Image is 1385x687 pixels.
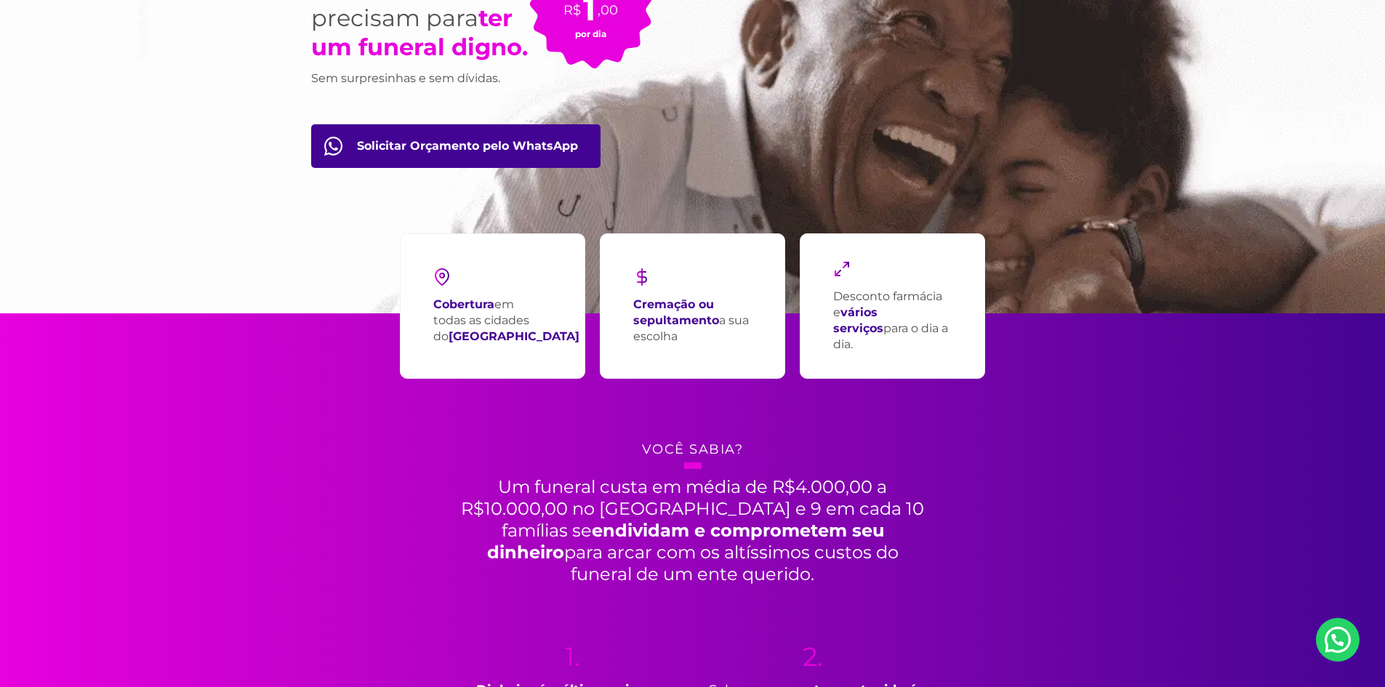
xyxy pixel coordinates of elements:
img: fale com consultor [324,137,342,156]
strong: ter um funeral digno. [311,4,528,61]
strong: vários serviços [833,305,883,335]
strong: [GEOGRAPHIC_DATA] [449,329,579,343]
h3: Sem surpresinhas e sem dívidas. [311,69,529,88]
strong: Cobertura [433,297,494,311]
a: Orçamento pelo WhatsApp btn-orcamento [311,124,601,168]
span: 2. [704,643,922,670]
img: maximize [833,260,851,278]
strong: endividam e comprometem seu dinheiro [487,520,884,563]
p: em todas as cidades do [433,297,579,345]
h2: Um funeral custa em média de R$4.000,00 a R$10.000,00 no [GEOGRAPHIC_DATA] e 9 em cada 10 família... [457,462,929,585]
img: dollar [633,268,651,286]
span: 1. [464,643,682,670]
a: Nosso Whatsapp [1316,618,1360,662]
small: por dia [575,28,606,39]
p: a sua escolha [633,297,752,345]
h4: Você sabia? [311,437,1075,462]
img: pin [433,268,451,286]
p: Desconto farmácia e para o dia a dia. [833,289,952,353]
strong: Cremação ou sepultamento [633,297,719,327]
